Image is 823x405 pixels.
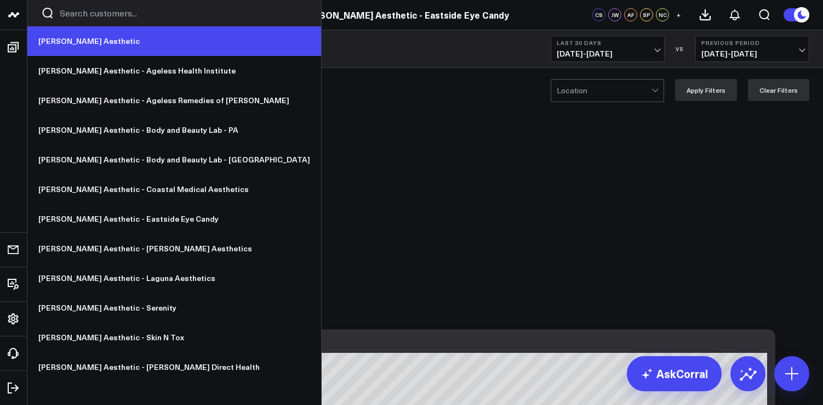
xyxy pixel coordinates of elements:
button: Clear Filters [748,79,809,101]
span: + [676,11,681,19]
a: [PERSON_NAME] Aesthetic - [PERSON_NAME] Aesthetics [27,234,321,263]
a: [PERSON_NAME] Aesthetic - Ageless Remedies of [PERSON_NAME] [27,86,321,115]
a: [PERSON_NAME] Aesthetic - Eastside Eye Candy [300,9,509,21]
input: Search customers input [60,7,307,19]
div: JW [608,8,621,21]
a: AskCorral [627,356,722,391]
button: Search customers button [41,7,54,20]
div: AF [624,8,637,21]
a: [PERSON_NAME] Aesthetic - Skin N Tox [27,323,321,352]
button: Last 30 Days[DATE]-[DATE] [551,36,665,62]
div: CS [592,8,605,21]
button: Previous Period[DATE]-[DATE] [695,36,809,62]
div: SP [640,8,653,21]
b: Previous Period [701,40,803,46]
a: [PERSON_NAME] Aesthetic - Eastside Eye Candy [27,204,321,234]
a: [PERSON_NAME] Aesthetic - Body and Beauty Lab - PA [27,115,321,145]
span: [DATE] - [DATE] [557,49,659,58]
a: [PERSON_NAME] Aesthetic - Laguna Aesthetics [27,263,321,293]
a: [PERSON_NAME] Aesthetic - Body and Beauty Lab - [GEOGRAPHIC_DATA] [27,145,321,175]
div: NC [656,8,669,21]
a: [PERSON_NAME] Aesthetic - Coastal Medical Aesthetics [27,175,321,204]
button: + [672,8,685,21]
span: [DATE] - [DATE] [701,49,803,58]
a: [PERSON_NAME] Aesthetic [27,26,321,56]
b: Last 30 Days [557,40,659,46]
div: VS [670,46,690,52]
button: Apply Filters [675,79,737,101]
a: [PERSON_NAME] Aesthetic - [PERSON_NAME] Direct Health [27,352,321,382]
a: [PERSON_NAME] Aesthetic - Serenity [27,293,321,323]
a: [PERSON_NAME] Aesthetic - Ageless Health Institute [27,56,321,86]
